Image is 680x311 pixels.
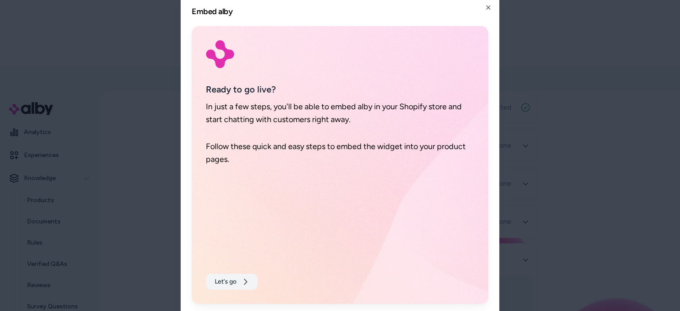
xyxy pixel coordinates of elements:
[192,8,488,15] h2: Embed alby
[206,82,474,97] p: Ready to go live?
[206,274,258,290] button: Let's go
[206,40,234,69] img: Logo
[206,140,474,166] p: Follow these quick and easy steps to embed the widget into your product pages.
[206,100,474,127] p: In just a few steps, you'll be able to embed alby in your Shopify store and start chatting with c...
